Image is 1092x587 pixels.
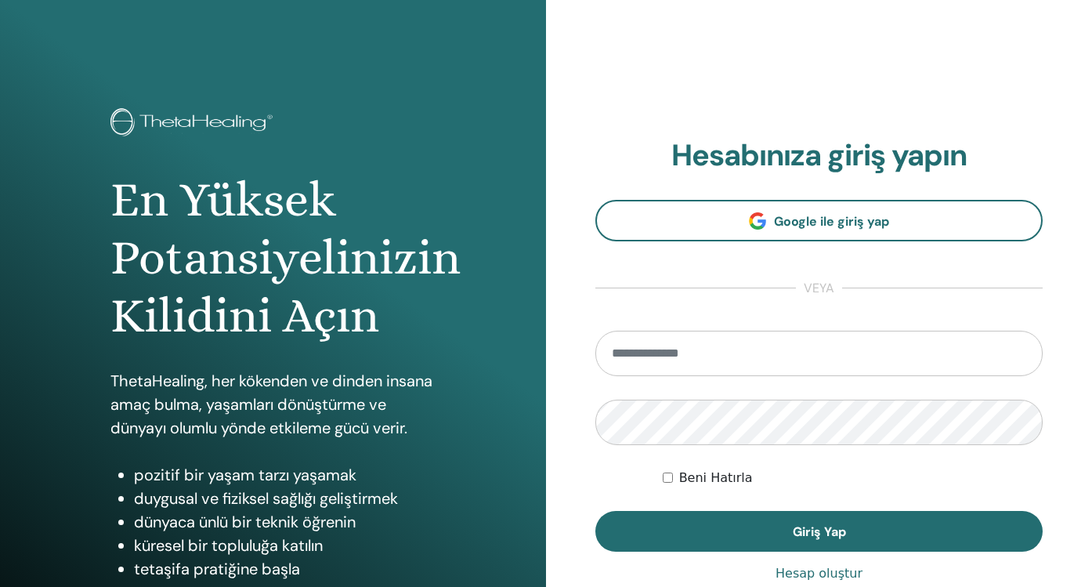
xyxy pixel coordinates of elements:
[595,138,1043,174] h2: Hesabınıza giriş yapın
[110,369,436,440] p: ThetaHealing, her kökenden ve dinden insana amaç bulma, yaşamları dönüştürme ve dünyayı olumlu yö...
[595,200,1043,241] a: Google ile giriş yap
[663,469,1043,487] div: Keep me authenticated indefinitely or until I manually logout
[134,510,436,534] li: dünyaca ünlü bir teknik öğrenin
[595,511,1043,552] button: Giriş Yap
[134,463,436,487] li: pozitif bir yaşam tarzı yaşamak
[134,534,436,557] li: küresel bir topluluğa katılın
[796,279,842,298] span: veya
[134,487,436,510] li: duygusal ve fiziksel sağlığı geliştirmek
[774,213,889,230] span: Google ile giriş yap
[134,557,436,581] li: tetaşifa pratiğine başla
[793,524,846,540] span: Giriş Yap
[776,564,862,583] a: Hesap oluştur
[110,171,436,346] h1: En Yüksek Potansiyelinizin Kilidini Açın
[679,469,753,487] label: Beni Hatırla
